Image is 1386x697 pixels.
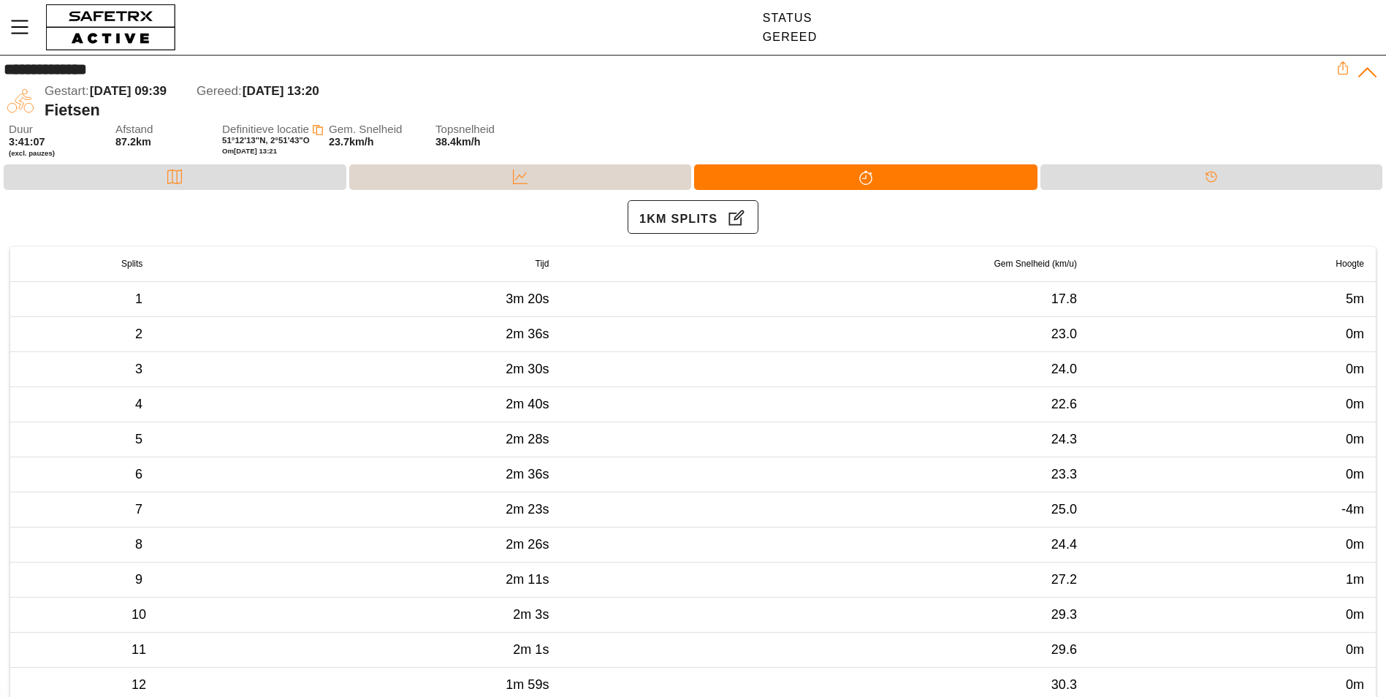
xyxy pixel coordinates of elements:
span: Gestart: [45,84,89,98]
span: 51°12'13"N, 2°51'43"O [222,136,310,145]
span: 2m 28s [506,432,549,446]
span: 2m 1s [513,642,549,657]
td: 0m [1089,387,1376,422]
span: Topsnelheid [435,123,529,136]
span: 6 [135,467,142,481]
img: CYCLING.svg [4,84,37,118]
span: Om [DATE] 13:21 [222,147,277,155]
span: Afstand [115,123,209,136]
div: Kaart [4,164,346,190]
td: 0m [1089,633,1376,668]
span: 2m 36s [506,327,549,341]
td: -4m [1089,492,1376,527]
span: 3 [135,362,142,376]
span: 29.6 [1051,642,1077,657]
span: Gem. Snelheid [329,123,422,136]
span: 23.7km/h [329,136,374,148]
span: 25.0 [1051,502,1077,517]
span: 22.6 [1051,397,1077,411]
td: 0m [1089,598,1376,633]
div: Data [349,164,692,190]
div: Tijdlijn [1040,164,1383,190]
th: Hoogte [1089,247,1376,282]
td: 0m [1089,457,1376,492]
span: 24.4 [1051,537,1077,552]
div: Status [763,12,818,25]
span: 38.4km/h [435,136,481,148]
span: 2m 30s [506,362,549,376]
td: 1m [1089,563,1376,598]
td: 0m [1089,352,1376,387]
td: 0m [1089,317,1376,352]
td: 0m [1089,422,1376,457]
span: 2m 26s [506,537,549,552]
span: 5 [135,432,142,446]
span: [DATE] 13:20 [243,84,319,98]
span: Definitieve locatie [222,123,309,135]
button: 1km Splits [628,200,758,234]
span: 2m 36s [506,467,549,481]
span: 23.0 [1051,327,1077,341]
span: (excl. pauzes) [9,149,102,158]
span: 12 [132,677,146,692]
span: 7 [135,502,142,517]
span: 2m 11s [506,572,549,587]
div: Gereed [763,31,818,44]
span: 1 [135,292,142,306]
span: 87.2km [115,136,151,148]
span: 9 [135,572,142,587]
td: 5m [1089,282,1376,317]
span: 17.8 [1051,292,1077,306]
div: Fietsen [45,101,1336,120]
span: 2m 23s [506,502,549,517]
span: 1km Splits [639,207,717,230]
td: 0m [1089,527,1376,563]
div: Splitsen [694,164,1037,190]
span: Gereed: [197,84,242,98]
span: 24.3 [1051,432,1077,446]
span: Duur [9,123,102,136]
span: [DATE] 09:39 [90,84,167,98]
span: 29.3 [1051,607,1077,622]
span: 8 [135,537,142,552]
span: 24.0 [1051,362,1077,376]
th: Splits [10,247,267,282]
span: 10 [132,607,146,622]
span: 3:41:07 [9,136,45,148]
span: 2m 3s [513,607,549,622]
span: 2 [135,327,142,341]
span: 1m 59s [506,677,549,692]
span: 2m 40s [506,397,549,411]
span: 27.2 [1051,572,1077,587]
span: 11 [132,642,146,657]
span: 23.3 [1051,467,1077,481]
th: Gem Snelheid (km/u) [560,247,1089,282]
span: 4 [135,397,142,411]
span: 30.3 [1051,677,1077,692]
span: 3m 20s [506,292,549,306]
th: Tijd [267,247,561,282]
